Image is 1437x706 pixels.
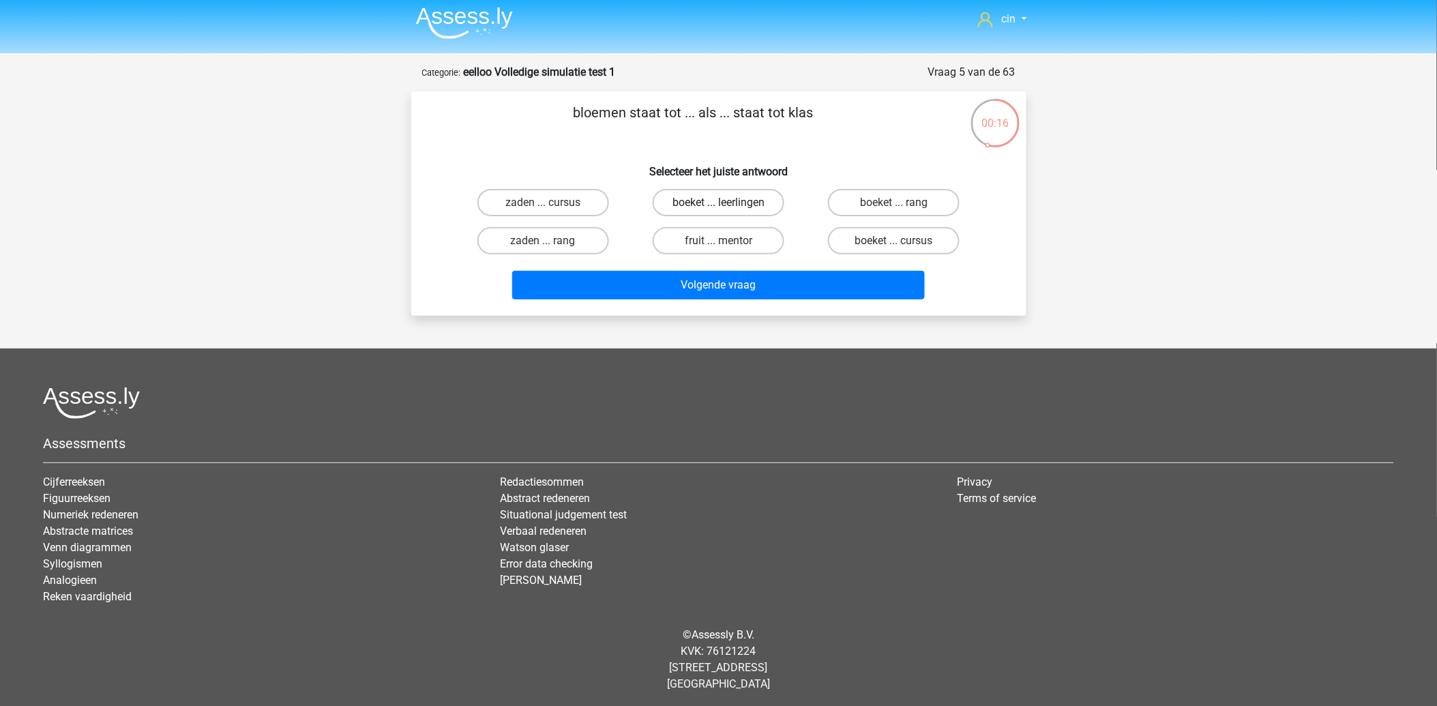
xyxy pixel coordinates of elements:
[500,525,587,538] a: Verbaal redeneren
[43,574,97,587] a: Analogieen
[43,557,102,570] a: Syllogismen
[653,189,784,216] label: boeket ... leerlingen
[464,65,616,78] strong: eelloo Volledige simulatie test 1
[500,574,582,587] a: [PERSON_NAME]
[477,227,609,254] label: zaden ... rang
[512,271,925,299] button: Volgende vraag
[500,557,593,570] a: Error data checking
[970,98,1021,132] div: 00:16
[43,541,132,554] a: Venn diagrammen
[33,616,1404,703] div: © KVK: 76121224 [STREET_ADDRESS] [GEOGRAPHIC_DATA]
[828,227,960,254] label: boeket ... cursus
[416,7,513,39] img: Assessly
[500,508,627,521] a: Situational judgement test
[477,189,609,216] label: zaden ... cursus
[928,64,1016,80] div: Vraag 5 van de 63
[500,475,584,488] a: Redactiesommen
[43,590,132,603] a: Reken vaardigheid
[433,102,953,143] p: bloemen staat tot ... als ... staat tot klas
[500,541,569,554] a: Watson glaser
[958,492,1037,505] a: Terms of service
[43,525,133,538] a: Abstracte matrices
[692,628,754,641] a: Assessly B.V.
[43,475,105,488] a: Cijferreeksen
[43,492,110,505] a: Figuurreeksen
[1001,12,1016,25] span: cin
[500,492,590,505] a: Abstract redeneren
[653,227,784,254] label: fruit ... mentor
[43,387,140,419] img: Assessly logo
[43,435,1394,452] h5: Assessments
[973,11,1032,27] a: cin
[422,68,461,78] small: Categorie:
[958,475,993,488] a: Privacy
[43,508,138,521] a: Numeriek redeneren
[433,154,1005,178] h6: Selecteer het juiste antwoord
[828,189,960,216] label: boeket ... rang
